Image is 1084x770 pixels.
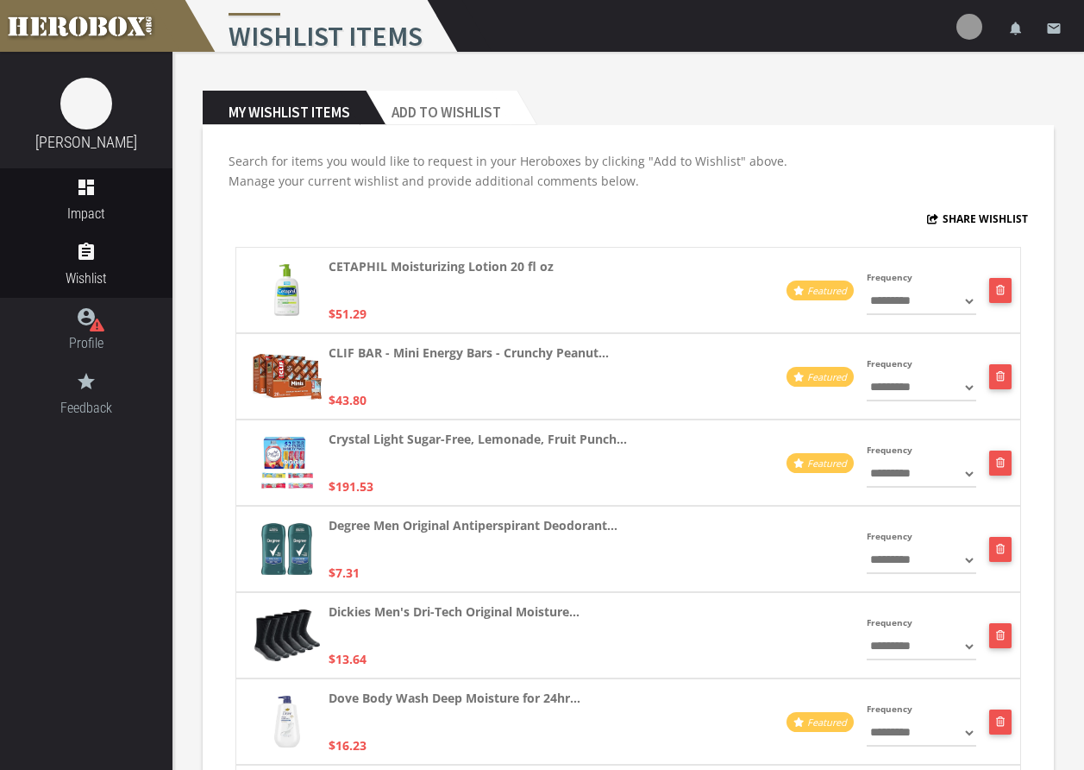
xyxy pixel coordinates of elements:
label: Frequency [867,699,912,719]
label: Frequency [867,354,912,374]
label: Frequency [867,613,912,633]
button: Share Wishlist [927,209,1029,229]
i: assignment [76,242,97,262]
p: Search for items you would like to request in your Heroboxes by clicking "Add to Wishlist" above.... [229,151,1028,191]
label: Frequency [867,440,912,460]
p: $191.53 [329,477,373,496]
img: image [60,78,112,129]
strong: Dove Body Wash Deep Moisture for 24hr... [329,688,580,708]
img: 71SHZyi-qyL._AC_UL320_.jpg [274,264,299,316]
label: Frequency [867,527,912,546]
i: Featured [807,284,847,297]
img: 71cBYwpD+ML._AC_UL320_.jpg [261,437,313,489]
i: notifications [1008,21,1024,36]
img: user-image [956,14,982,40]
img: 9171uzu8PEL._AC_UL320_.jpg [254,609,320,661]
i: Featured [807,370,847,383]
p: $13.64 [329,649,367,669]
label: Frequency [867,268,912,287]
i: email [1046,21,1062,36]
strong: CLIF BAR - Mini Energy Bars - Crunchy Peanut... [329,343,609,363]
p: $51.29 [329,304,367,324]
h2: My Wishlist Items [203,91,366,125]
strong: Degree Men Original Antiperspirant Deodorant... [329,515,617,535]
strong: Dickies Men's Dri-Tech Original Moisture... [329,602,580,622]
p: $43.80 [329,390,367,410]
a: [PERSON_NAME] [35,133,137,151]
strong: CETAPHIL Moisturizing Lotion 20 fl oz [329,256,554,276]
p: $16.23 [329,735,367,755]
p: $7.31 [329,563,360,583]
i: Featured [807,716,847,729]
i: Featured [807,457,847,470]
img: 81Z3Hg6+ueL._AC_UL320_.jpg [253,354,322,400]
img: 81Xu5Vq4goL._AC_UL320_.jpg [261,523,312,575]
h2: Add to Wishlist [366,91,517,125]
img: 71JxjmbExxL._AC_UL320_.jpg [274,696,300,748]
strong: Crystal Light Sugar-Free, Lemonade, Fruit Punch... [329,429,627,449]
